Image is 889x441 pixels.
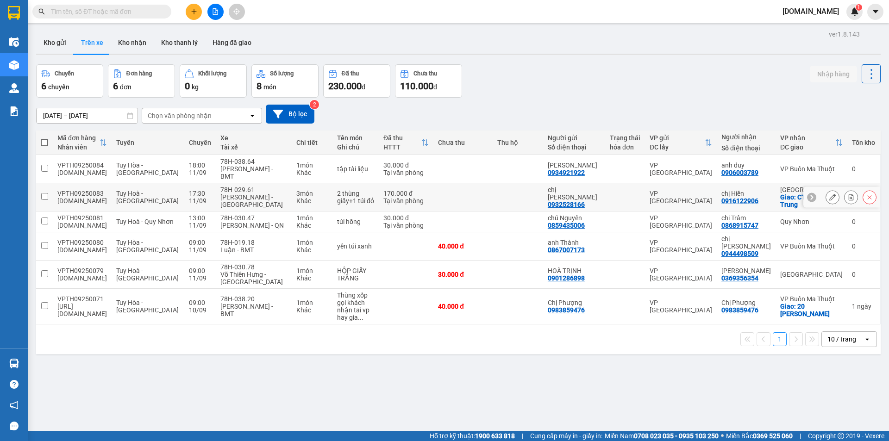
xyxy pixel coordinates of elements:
[220,214,287,222] div: 78H-030.47
[721,434,724,438] span: ⚪️
[212,8,219,15] span: file-add
[753,432,793,440] strong: 0369 525 060
[220,263,287,271] div: 78H-030.78
[48,83,69,91] span: chuyến
[154,31,205,54] button: Kho thanh lý
[9,37,19,47] img: warehouse-icon
[856,4,862,11] sup: 1
[548,134,601,142] div: Người gửi
[650,267,712,282] div: VP [GEOGRAPHIC_DATA]
[775,6,846,17] span: [DOMAIN_NAME]
[57,190,107,197] div: VPTH09250083
[780,218,843,225] div: Quy Nhơn
[548,299,601,306] div: Chị Phượng
[650,214,712,229] div: VP [GEOGRAPHIC_DATA]
[400,81,433,92] span: 110.000
[108,64,175,98] button: Đơn hàng6đơn
[650,299,712,314] div: VP [GEOGRAPHIC_DATA]
[826,190,839,204] div: Sửa đơn hàng
[296,274,328,282] div: Khác
[522,431,523,441] span: |
[296,246,328,254] div: Khác
[383,169,429,176] div: Tại văn phòng
[548,239,601,246] div: anh Thành
[9,83,19,93] img: warehouse-icon
[548,222,585,229] div: 0859435006
[871,7,880,16] span: caret-down
[433,83,437,91] span: đ
[185,81,190,92] span: 0
[189,161,211,169] div: 18:00
[358,314,363,321] span: ...
[57,239,107,246] div: VPTH09250080
[337,242,374,250] div: yến túi xanh
[57,267,107,274] div: VPTH09250079
[53,130,112,155] th: Toggle SortBy
[9,60,19,70] img: warehouse-icon
[342,70,359,77] div: Đã thu
[189,197,211,205] div: 11/09
[780,165,843,173] div: VP Buôn Ma Thuột
[610,143,640,151] div: hóa đơn
[776,130,847,155] th: Toggle SortBy
[548,169,585,176] div: 0934921922
[548,274,585,282] div: 0901286898
[148,111,212,120] div: Chọn văn phòng nhận
[189,190,211,197] div: 17:30
[296,214,328,222] div: 1 món
[475,432,515,440] strong: 1900 633 818
[266,105,314,124] button: Bộ lọc
[721,250,758,257] div: 0944498509
[430,431,515,441] span: Hỗ trợ kỹ thuật:
[116,139,180,146] div: Tuyến
[220,134,287,142] div: Xe
[650,190,712,205] div: VP [GEOGRAPHIC_DATA]
[383,222,429,229] div: Tại văn phòng
[721,169,758,176] div: 0906003789
[721,299,771,306] div: Chị Phượng
[116,239,179,254] span: Tuy Hòa - [GEOGRAPHIC_DATA]
[189,169,211,176] div: 11/09
[249,112,256,119] svg: open
[189,239,211,246] div: 09:00
[220,295,287,303] div: 78H-038.20
[57,161,107,169] div: VPTH09250084
[220,222,287,229] div: [PERSON_NAME] - QN
[438,139,488,146] div: Chưa thu
[413,70,437,77] div: Chưa thu
[650,239,712,254] div: VP [GEOGRAPHIC_DATA]
[189,274,211,282] div: 11/09
[57,274,107,282] div: tu.bb
[780,295,843,303] div: VP Buôn Ma Thuột
[726,431,793,441] span: Miền Bắc
[438,271,488,278] div: 30.000 đ
[780,242,843,250] div: VP Buôn Ma Thuột
[57,222,107,229] div: tu.bb
[116,161,179,176] span: Tuy Hòa - [GEOGRAPHIC_DATA]
[497,139,538,146] div: Thu hộ
[257,81,262,92] span: 8
[220,303,287,317] div: [PERSON_NAME] - BMT
[111,31,154,54] button: Kho nhận
[220,186,287,193] div: 78H-029.61
[220,165,287,180] div: [PERSON_NAME] - BMT
[857,4,860,11] span: 1
[180,64,247,98] button: Khối lượng0kg
[328,81,362,92] span: 230.000
[337,134,374,142] div: Tên món
[780,193,843,208] div: Giao: CT6 Vĩnh Điềm Trung
[296,239,328,246] div: 1 món
[780,134,835,142] div: VP nhận
[721,161,771,169] div: anh duy
[57,143,100,151] div: Nhân viên
[220,246,287,254] div: Luận - BMT
[220,239,287,246] div: 78H-019.18
[548,246,585,254] div: 0867007173
[41,81,46,92] span: 6
[337,165,374,173] div: tập tài liệu
[189,246,211,254] div: 11/09
[57,197,107,205] div: tu.bb
[383,197,429,205] div: Tại văn phòng
[37,108,138,123] input: Select a date range.
[548,186,601,201] div: chị Nguyên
